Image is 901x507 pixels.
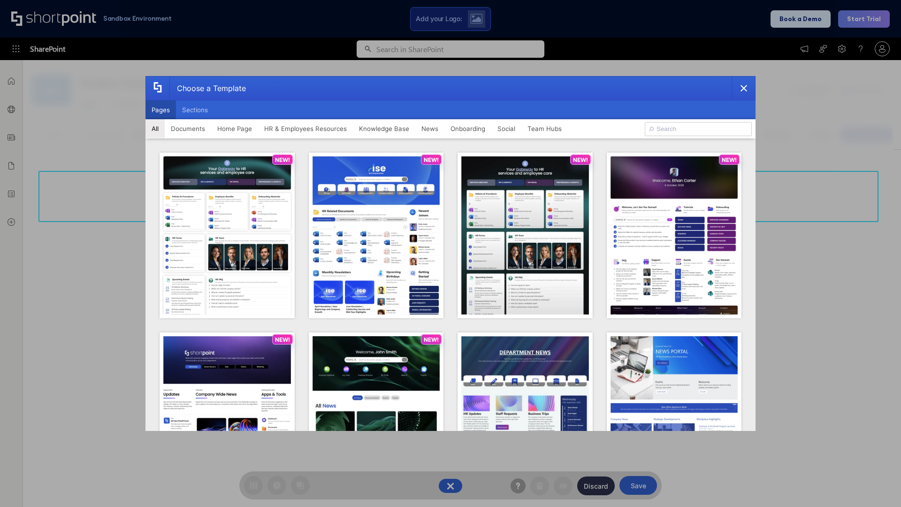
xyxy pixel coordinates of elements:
button: Onboarding [444,119,491,138]
div: template selector [145,76,756,431]
button: HR & Employees Resources [258,119,353,138]
button: Knowledge Base [353,119,415,138]
p: NEW! [722,156,737,163]
div: Choose a Template [169,77,246,100]
button: Pages [145,100,176,119]
button: Documents [165,119,211,138]
input: Search [645,122,752,136]
button: News [415,119,444,138]
p: NEW! [275,156,290,163]
button: Social [491,119,521,138]
button: Team Hubs [521,119,568,138]
p: NEW! [573,156,588,163]
button: Sections [176,100,214,119]
p: NEW! [275,336,290,343]
p: NEW! [424,156,439,163]
button: Home Page [211,119,258,138]
p: NEW! [424,336,439,343]
iframe: Chat Widget [854,462,901,507]
button: All [145,119,165,138]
